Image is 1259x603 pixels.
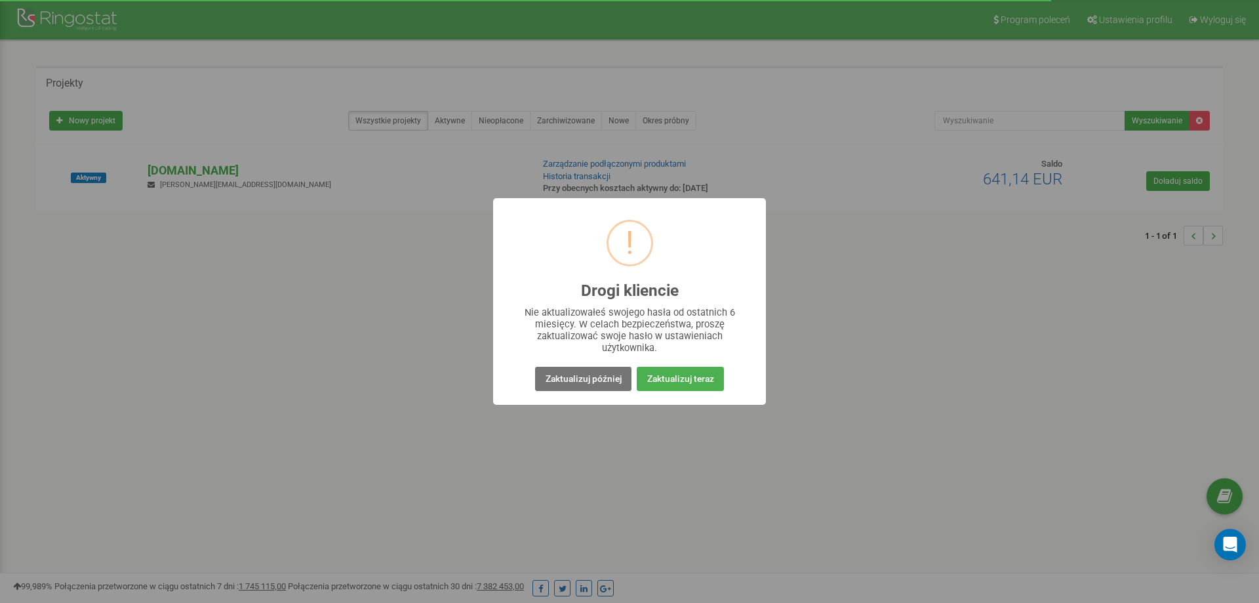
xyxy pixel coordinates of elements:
[535,367,631,391] button: Zaktualizuj później
[637,367,723,391] button: Zaktualizuj teraz
[581,282,679,300] h2: Drogi kliencie
[1214,529,1246,560] div: Open Intercom Messenger
[519,306,740,354] div: Nie aktualizowałeś swojego hasła od ostatnich 6 miesięcy. W celach bezpieczeństwa, proszę zaktual...
[626,222,634,264] div: !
